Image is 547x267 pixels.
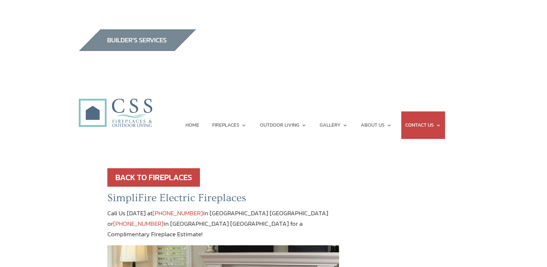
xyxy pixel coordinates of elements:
[78,29,196,51] img: builders_btn
[212,111,247,139] a: FIREPLACES
[185,111,199,139] a: HOME
[107,208,339,246] p: Call Us [DATE] at in [GEOGRAPHIC_DATA] [GEOGRAPHIC_DATA] or in [GEOGRAPHIC_DATA] [GEOGRAPHIC_DATA...
[260,111,307,139] a: OUTDOOR LIVING
[78,44,196,54] a: builder services construction supply
[320,111,348,139] a: GALLERY
[113,219,163,228] a: [PHONE_NUMBER]
[107,191,339,208] h2: SimpliFire Electric Fireplaces
[361,111,392,139] a: ABOUT US
[107,168,200,187] a: BACK TO FIREPLACES
[405,111,441,139] a: CONTACT US
[153,208,203,218] a: [PHONE_NUMBER]
[78,79,152,131] img: CSS Fireplaces & Outdoor Living (Formerly Construction Solutions & Supply)- Jacksonville Ormond B...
